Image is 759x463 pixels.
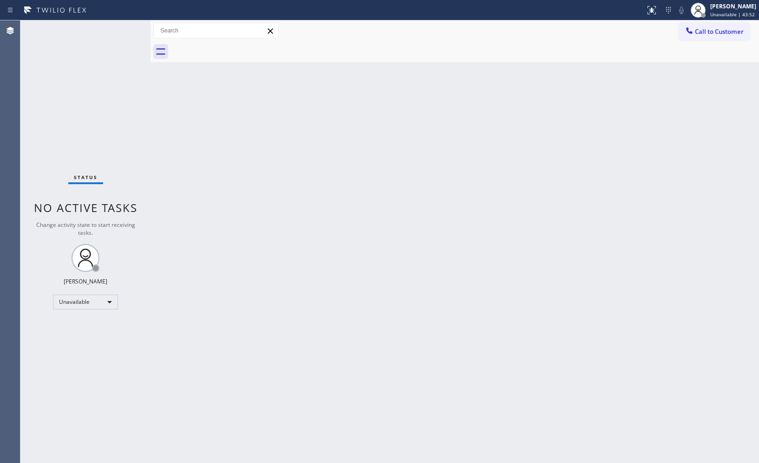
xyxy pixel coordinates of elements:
div: Unavailable [53,295,118,309]
div: [PERSON_NAME] [710,2,756,10]
button: Mute [675,4,688,17]
button: Call to Customer [679,23,750,40]
span: Unavailable | 43:52 [710,11,755,18]
span: Call to Customer [695,27,744,36]
span: Status [74,174,98,180]
input: Search [154,23,278,38]
span: No active tasks [34,200,137,215]
span: Change activity state to start receiving tasks. [36,221,135,237]
div: [PERSON_NAME] [64,277,107,285]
